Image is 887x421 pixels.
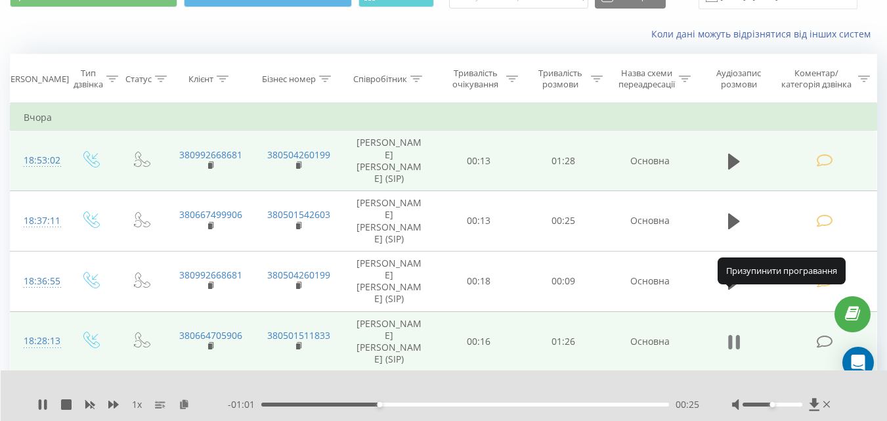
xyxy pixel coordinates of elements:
div: 18:28:13 [24,328,51,354]
a: 380664705906 [179,329,242,342]
td: 00:13 [437,131,521,191]
td: 01:26 [521,311,606,372]
div: Призупинити програвання [718,257,846,284]
div: Бізнес номер [262,74,316,85]
a: 380501511833 [267,329,330,342]
a: 380504260199 [267,148,330,161]
div: Тривалість розмови [533,68,588,90]
a: 380667499906 [179,208,242,221]
div: Назва схеми переадресації [618,68,676,90]
div: Клієнт [188,74,213,85]
div: Тип дзвінка [74,68,103,90]
td: [PERSON_NAME] [PERSON_NAME] (SIP) [342,311,437,372]
div: 18:37:11 [24,208,51,234]
div: 18:53:02 [24,148,51,173]
a: 380501542603 [267,208,330,221]
a: 380992668681 [179,148,242,161]
div: 18:36:55 [24,269,51,294]
td: Основна [606,251,694,311]
span: 00:25 [676,398,699,411]
div: Коментар/категорія дзвінка [778,68,855,90]
div: Accessibility label [377,402,382,407]
span: - 01:01 [228,398,261,411]
td: Основна [606,191,694,252]
td: Основна [606,311,694,372]
a: 380992668681 [179,269,242,281]
td: 00:09 [521,251,606,311]
td: Основна [606,131,694,191]
div: Тривалість очікування [448,68,503,90]
td: 00:16 [437,311,521,372]
div: Статус [125,74,152,85]
div: Співробітник [353,74,407,85]
td: 00:18 [437,251,521,311]
td: [PERSON_NAME] [PERSON_NAME] (SIP) [342,191,437,252]
td: [PERSON_NAME] [PERSON_NAME] (SIP) [342,251,437,311]
div: [PERSON_NAME] [3,74,69,85]
td: 01:28 [521,131,606,191]
td: 00:13 [437,191,521,252]
div: Open Intercom Messenger [842,347,874,378]
a: 380504260199 [267,269,330,281]
a: Коли дані можуть відрізнятися вiд інших систем [651,28,877,40]
td: 00:25 [521,191,606,252]
span: 1 x [132,398,142,411]
div: Аудіозапис розмови [706,68,772,90]
td: Вчора [11,104,877,131]
div: Accessibility label [769,402,775,407]
td: [PERSON_NAME] [PERSON_NAME] (SIP) [342,131,437,191]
